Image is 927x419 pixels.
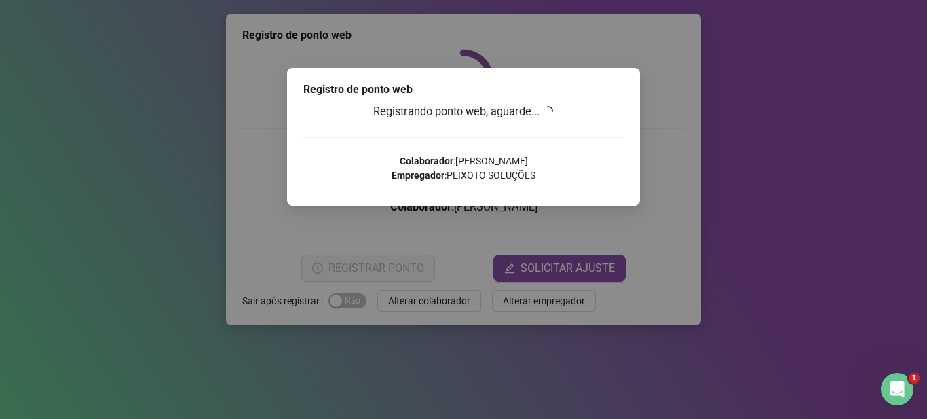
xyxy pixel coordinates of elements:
[400,156,453,166] strong: Colaborador
[909,373,920,384] span: 1
[881,373,913,405] iframe: Intercom live chat
[303,103,624,121] h3: Registrando ponto web, aguarde...
[392,170,444,181] strong: Empregador
[303,81,624,98] div: Registro de ponto web
[540,103,556,119] span: loading
[303,154,624,183] p: : [PERSON_NAME] : PEIXOTO SOLUÇÕES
